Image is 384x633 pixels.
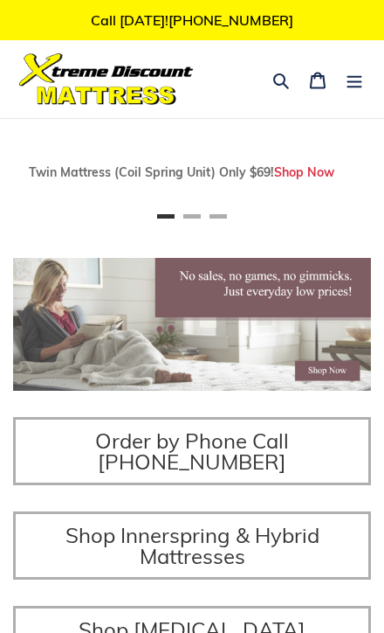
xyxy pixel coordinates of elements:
[29,164,274,180] span: Twin Mattress (Coil Spring Unit) Only $69!
[65,522,319,569] span: Shop Innerspring & Hybrid Mattresses
[168,11,293,29] a: [PHONE_NUMBER]
[209,214,227,219] button: Page 3
[19,53,194,105] img: Xtreme Discount Mattress
[157,214,175,219] button: Page 1
[13,258,371,391] img: herobannermay2022-1652879215306_1200x.jpg
[95,428,289,475] span: Order by Phone Call [PHONE_NUMBER]
[13,511,371,580] a: Shop Innerspring & Hybrid Mattresses
[183,214,201,219] button: Page 2
[336,59,373,100] button: Menu
[13,417,371,485] a: Order by Phone Call [PHONE_NUMBER]
[274,164,334,180] a: Shop Now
